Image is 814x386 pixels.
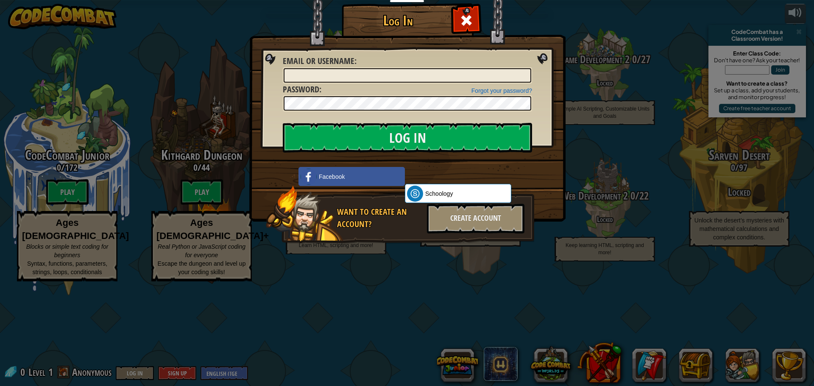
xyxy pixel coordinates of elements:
[401,166,487,185] iframe: Sign in with Google Button
[407,186,423,202] img: schoology.png
[283,123,532,153] input: Log In
[337,206,422,230] div: Want to create an account?
[283,55,354,67] span: Email or Username
[425,189,453,198] span: Schoology
[283,83,319,95] span: Password
[427,204,524,233] div: Create Account
[471,87,532,94] a: Forgot your password?
[344,13,452,28] h1: Log In
[319,172,345,181] span: Facebook
[301,169,317,185] img: facebook_small.png
[283,83,321,96] label: :
[283,55,357,67] label: :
